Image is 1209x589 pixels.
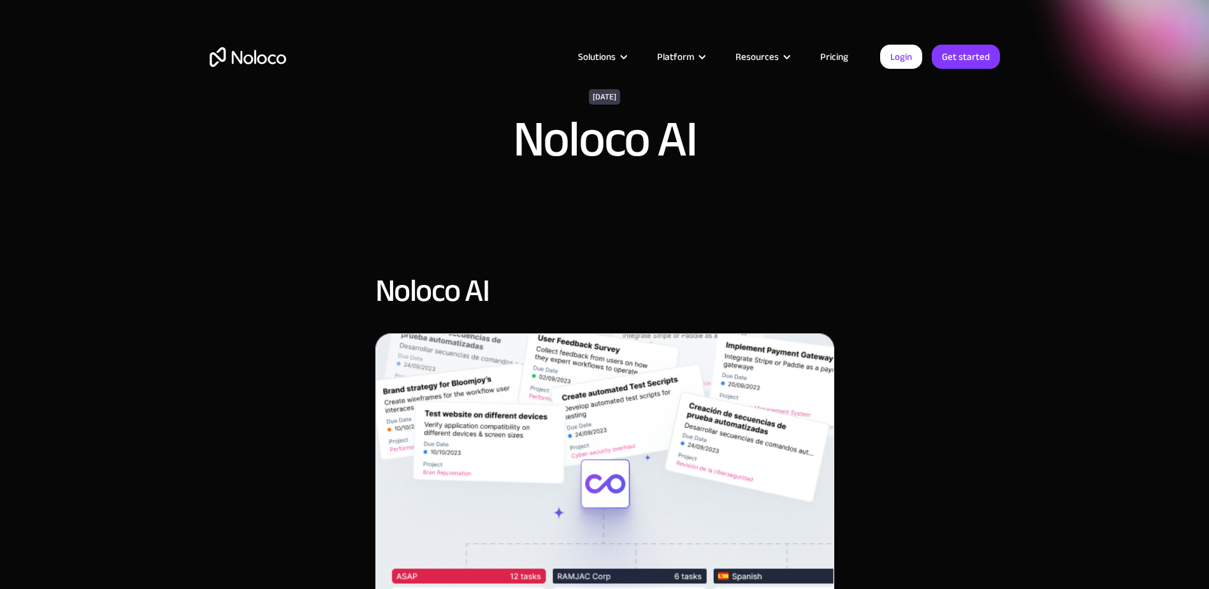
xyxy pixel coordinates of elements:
[880,45,922,69] a: Login
[210,47,286,67] a: home
[562,48,641,65] div: Solutions
[578,48,616,65] div: Solutions
[735,48,779,65] div: Resources
[804,48,864,65] a: Pricing
[375,273,489,308] h2: Noloco AI
[513,114,697,165] h1: Noloco AI
[720,48,804,65] div: Resources
[641,48,720,65] div: Platform
[932,45,1000,69] a: Get started
[657,48,694,65] div: Platform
